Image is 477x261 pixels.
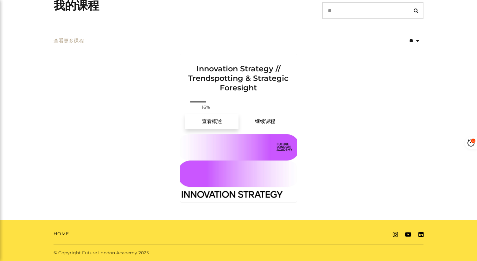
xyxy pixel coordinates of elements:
span: 16% [198,104,213,111]
a: Home [54,231,69,237]
div: © Copyright Future London Academy 2025 [48,250,238,256]
a: Innovation Strategy // Trendspotting & Strategic Foresight: 查看概述 [185,114,238,129]
select: status [393,33,423,49]
h3: Innovation Strategy // Trendspotting & Strategic Foresight [188,54,289,93]
a: Innovation Strategy // Trendspotting & Strategic Foresight: 继续课程 [238,114,292,129]
a: 查看更多课程 [54,37,84,45]
a: Innovation Strategy // Trendspotting & Strategic Foresight [180,54,297,100]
